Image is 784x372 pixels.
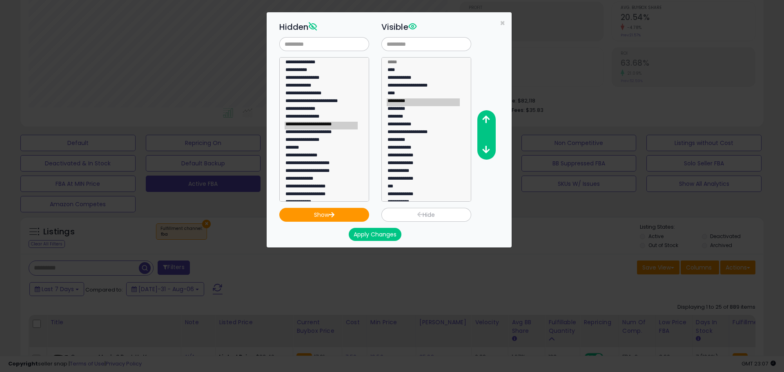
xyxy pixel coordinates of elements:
span: × [500,17,505,29]
button: Hide [381,208,471,222]
button: Show [279,208,369,222]
h3: Visible [381,21,471,33]
h3: Hidden [279,21,369,33]
button: Apply Changes [349,228,401,241]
